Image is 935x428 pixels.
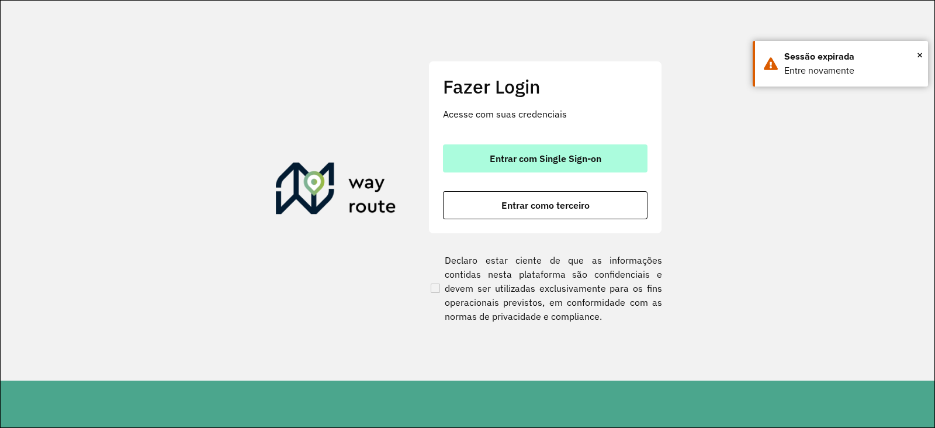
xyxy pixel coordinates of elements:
h2: Fazer Login [443,75,647,98]
button: button [443,144,647,172]
span: Entrar com Single Sign-on [490,154,601,163]
img: Roteirizador AmbevTech [276,163,396,219]
button: button [443,191,647,219]
button: Close [917,46,923,64]
div: Entre novamente [784,64,919,78]
span: Entrar como terceiro [501,201,590,210]
div: Sessão expirada [784,50,919,64]
p: Acesse com suas credenciais [443,107,647,121]
span: × [917,46,923,64]
label: Declaro estar ciente de que as informações contidas nesta plataforma são confidenciais e devem se... [428,253,662,323]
